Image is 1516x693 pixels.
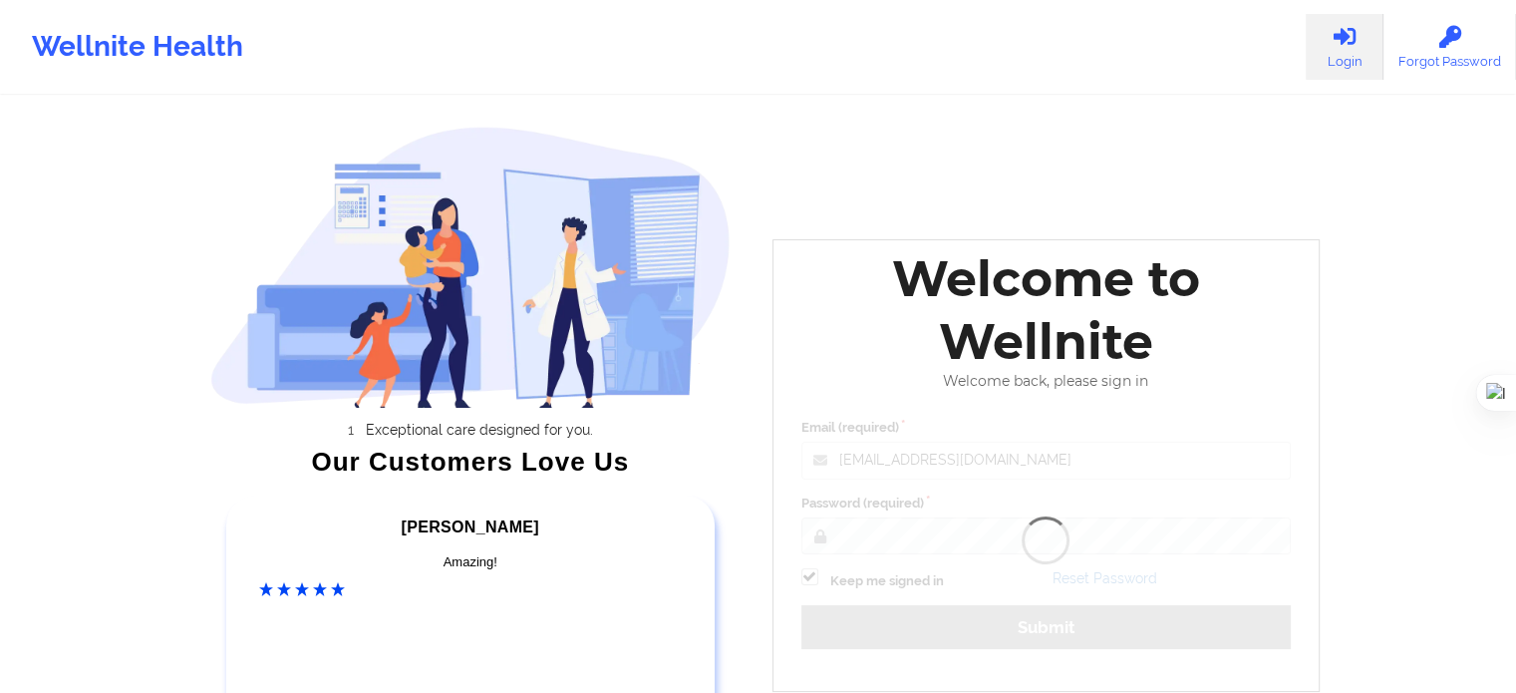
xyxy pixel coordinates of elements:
div: Welcome to Wellnite [787,247,1306,373]
div: Amazing! [259,552,682,572]
a: Login [1306,14,1383,80]
a: Forgot Password [1383,14,1516,80]
li: Exceptional care designed for you. [228,422,731,438]
div: Welcome back, please sign in [787,373,1306,390]
div: Our Customers Love Us [210,452,731,472]
span: [PERSON_NAME] [402,519,539,535]
img: wellnite-auth-hero_200.c722682e.png [210,126,731,408]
